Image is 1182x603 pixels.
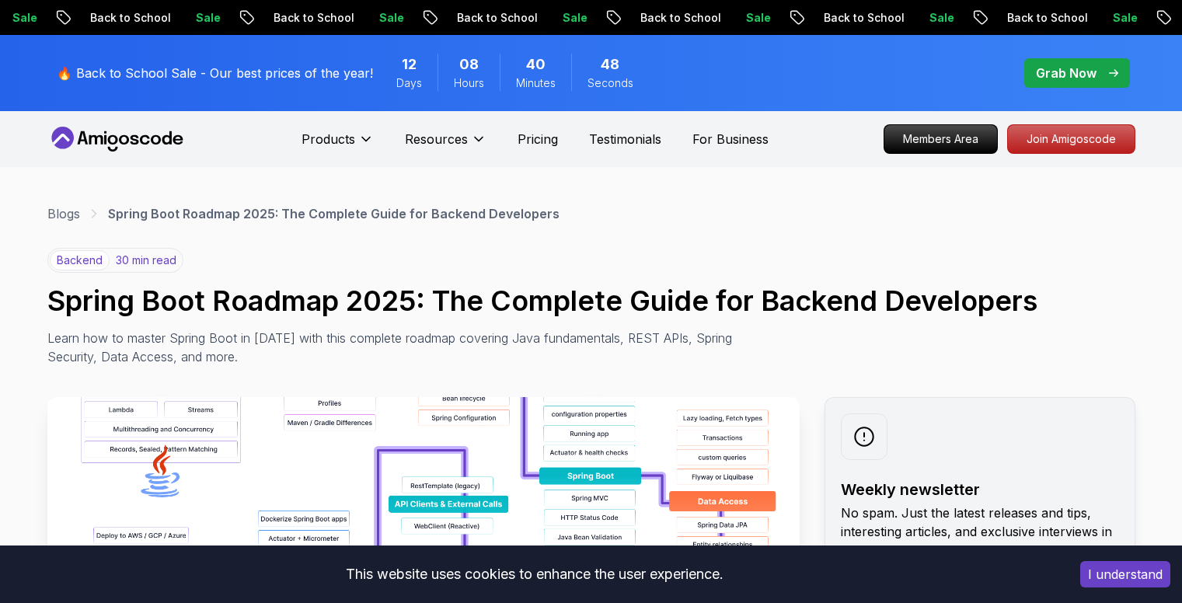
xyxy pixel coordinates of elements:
[994,10,1100,26] p: Back to School
[601,54,619,75] span: 48 Seconds
[454,75,484,91] span: Hours
[396,75,422,91] span: Days
[841,479,1119,500] h2: Weekly newsletter
[47,204,80,223] a: Blogs
[1008,125,1135,153] p: Join Amigoscode
[444,10,549,26] p: Back to School
[57,64,373,82] p: 🔥 Back to School Sale - Our best prices of the year!
[549,10,599,26] p: Sale
[50,250,110,270] p: backend
[884,125,997,153] p: Members Area
[1100,10,1149,26] p: Sale
[405,130,468,148] p: Resources
[366,10,416,26] p: Sale
[402,54,417,75] span: 12 Days
[1080,561,1170,587] button: Accept cookies
[811,10,916,26] p: Back to School
[302,130,355,148] p: Products
[518,130,558,148] a: Pricing
[77,10,183,26] p: Back to School
[1036,64,1097,82] p: Grab Now
[12,557,1057,591] div: This website uses cookies to enhance the user experience.
[47,329,744,366] p: Learn how to master Spring Boot in [DATE] with this complete roadmap covering Java fundamentals, ...
[589,130,661,148] a: Testimonials
[405,130,486,161] button: Resources
[183,10,232,26] p: Sale
[302,130,374,161] button: Products
[260,10,366,26] p: Back to School
[1007,124,1135,154] a: Join Amigoscode
[916,10,966,26] p: Sale
[108,204,560,223] p: Spring Boot Roadmap 2025: The Complete Guide for Backend Developers
[733,10,783,26] p: Sale
[841,504,1119,559] p: No spam. Just the latest releases and tips, interesting articles, and exclusive interviews in you...
[627,10,733,26] p: Back to School
[588,75,633,91] span: Seconds
[116,253,176,268] p: 30 min read
[47,285,1135,316] h1: Spring Boot Roadmap 2025: The Complete Guide for Backend Developers
[516,75,556,91] span: Minutes
[692,130,769,148] a: For Business
[884,124,998,154] a: Members Area
[526,54,546,75] span: 40 Minutes
[459,54,479,75] span: 8 Hours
